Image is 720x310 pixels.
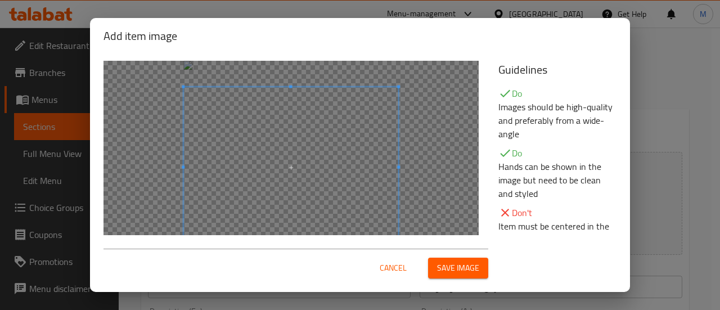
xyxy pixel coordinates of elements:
p: Do [498,87,616,100]
span: Save image [437,261,479,275]
p: Don't [498,206,616,219]
p: Images should be high-quality and preferably from a wide-angle [498,100,616,141]
p: Hands can be shown in the image but need to be clean and styled [498,160,616,200]
p: Do [498,146,616,160]
button: Cancel [375,258,411,278]
p: Item must be centered in the image [498,219,616,246]
h5: Guidelines [498,61,616,79]
button: Save image [428,258,488,278]
span: Cancel [380,261,407,275]
h2: Add item image [103,27,616,45]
